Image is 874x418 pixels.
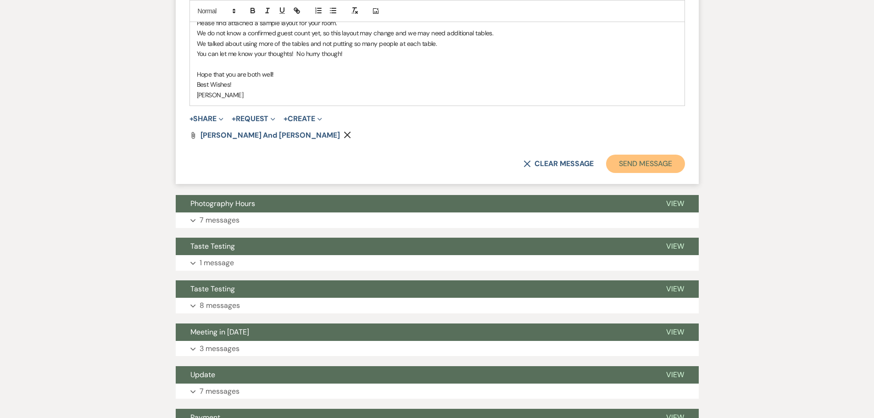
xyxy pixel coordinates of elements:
[284,115,322,123] button: Create
[176,298,699,313] button: 8 messages
[176,280,651,298] button: Taste Testing
[176,195,651,212] button: Photography Hours
[200,132,340,139] a: [PERSON_NAME] and [PERSON_NAME]
[651,280,699,298] button: View
[666,199,684,208] span: View
[197,69,678,79] p: Hope that you are both well!
[200,385,239,397] p: 7 messages
[190,327,249,337] span: Meeting in [DATE]
[197,79,678,89] p: Best Wishes!
[176,212,699,228] button: 7 messages
[232,115,275,123] button: Request
[176,384,699,399] button: 7 messages
[200,257,234,269] p: 1 message
[189,115,224,123] button: Share
[189,115,194,123] span: +
[190,199,255,208] span: Photography Hours
[197,49,678,59] p: You can let me know your thoughts! No hurry though!
[284,115,288,123] span: +
[176,323,651,341] button: Meeting in [DATE]
[176,238,651,255] button: Taste Testing
[651,195,699,212] button: View
[200,300,240,312] p: 8 messages
[176,341,699,357] button: 3 messages
[666,370,684,379] span: View
[176,366,651,384] button: Update
[651,238,699,255] button: View
[666,284,684,294] span: View
[176,255,699,271] button: 1 message
[523,160,593,167] button: Clear message
[190,241,235,251] span: Taste Testing
[190,370,215,379] span: Update
[197,18,678,28] p: Please find attached a sample layout for your room.
[666,241,684,251] span: View
[232,115,236,123] span: +
[190,284,235,294] span: Taste Testing
[606,155,685,173] button: Send Message
[197,90,678,100] p: [PERSON_NAME]
[651,323,699,341] button: View
[197,28,678,38] p: We do not know a confirmed guest count yet, so this layout may change and we may need additional ...
[651,366,699,384] button: View
[200,214,239,226] p: 7 messages
[200,343,239,355] p: 3 messages
[197,39,678,49] p: We talked about using more of the tables and not putting so many people at each table.
[666,327,684,337] span: View
[200,130,340,140] span: [PERSON_NAME] and [PERSON_NAME]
